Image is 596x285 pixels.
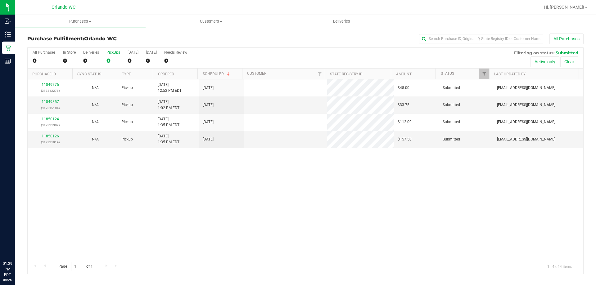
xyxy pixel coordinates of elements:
[247,71,266,76] a: Customer
[398,119,412,125] span: $112.00
[531,56,559,67] button: Active only
[92,86,99,90] span: Not Applicable
[84,36,117,42] span: Orlando WC
[121,136,133,142] span: Pickup
[164,50,187,55] div: Needs Review
[31,139,69,145] p: (317321014)
[497,136,555,142] span: [EMAIL_ADDRESS][DOMAIN_NAME]
[31,88,69,94] p: (317312278)
[121,119,133,125] span: Pickup
[419,34,543,43] input: Search Purchase ID, Original ID, State Registry ID or Customer Name...
[92,136,99,142] button: N/A
[32,72,56,76] a: Purchase ID
[121,102,133,108] span: Pickup
[5,18,11,24] inline-svg: Inbound
[325,19,359,24] span: Deliveries
[63,50,76,55] div: In Store
[18,234,26,242] iframe: Resource center unread badge
[92,103,99,107] span: Not Applicable
[203,136,214,142] span: [DATE]
[314,69,325,79] a: Filter
[276,15,407,28] a: Deliveries
[27,36,213,42] h3: Purchase Fulfillment:
[92,137,99,141] span: Not Applicable
[497,102,555,108] span: [EMAIL_ADDRESS][DOMAIN_NAME]
[42,100,59,104] a: 11849857
[31,105,69,111] p: (317315184)
[92,102,99,108] button: N/A
[128,50,138,55] div: [DATE]
[203,72,231,76] a: Scheduled
[77,72,101,76] a: Sync Status
[443,119,460,125] span: Submitted
[542,262,577,271] span: 1 - 4 of 4 items
[158,133,179,145] span: [DATE] 1:35 PM EDT
[128,57,138,64] div: 0
[146,19,276,24] span: Customers
[203,102,214,108] span: [DATE]
[42,134,59,138] a: 11850126
[71,262,82,271] input: 1
[494,72,526,76] a: Last Updated By
[549,33,584,44] button: All Purchases
[83,57,99,64] div: 0
[33,57,56,64] div: 0
[203,119,214,125] span: [DATE]
[31,122,69,128] p: (317321302)
[398,102,409,108] span: $33.75
[42,117,59,121] a: 11850124
[15,19,146,24] span: Purchases
[443,136,460,142] span: Submitted
[443,102,460,108] span: Submitted
[479,69,489,79] a: Filter
[398,85,409,91] span: $45.00
[15,15,146,28] a: Purchases
[146,57,157,64] div: 0
[158,72,174,76] a: Ordered
[33,50,56,55] div: All Purchases
[92,120,99,124] span: Not Applicable
[398,136,412,142] span: $157.50
[42,82,59,87] a: 11849776
[158,82,182,94] span: [DATE] 12:52 PM EDT
[3,261,12,278] p: 01:39 PM EDT
[146,15,276,28] a: Customers
[6,235,25,254] iframe: Resource center
[544,5,584,10] span: Hi, [PERSON_NAME]!
[106,57,120,64] div: 0
[158,116,179,128] span: [DATE] 1:35 PM EDT
[121,85,133,91] span: Pickup
[396,72,412,76] a: Amount
[122,72,131,76] a: Type
[560,56,578,67] button: Clear
[5,58,11,64] inline-svg: Reports
[330,72,363,76] a: State Registry ID
[514,50,554,55] span: Filtering on status:
[146,50,157,55] div: [DATE]
[164,57,187,64] div: 0
[53,262,98,271] span: Page of 1
[5,31,11,38] inline-svg: Inventory
[83,50,99,55] div: Deliveries
[3,278,12,282] p: 08/26
[92,85,99,91] button: N/A
[5,45,11,51] inline-svg: Retail
[203,85,214,91] span: [DATE]
[63,57,76,64] div: 0
[556,50,578,55] span: Submitted
[497,85,555,91] span: [EMAIL_ADDRESS][DOMAIN_NAME]
[497,119,555,125] span: [EMAIL_ADDRESS][DOMAIN_NAME]
[92,119,99,125] button: N/A
[441,71,454,76] a: Status
[158,99,179,111] span: [DATE] 1:02 PM EDT
[443,85,460,91] span: Submitted
[52,5,75,10] span: Orlando WC
[106,50,120,55] div: PickUps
